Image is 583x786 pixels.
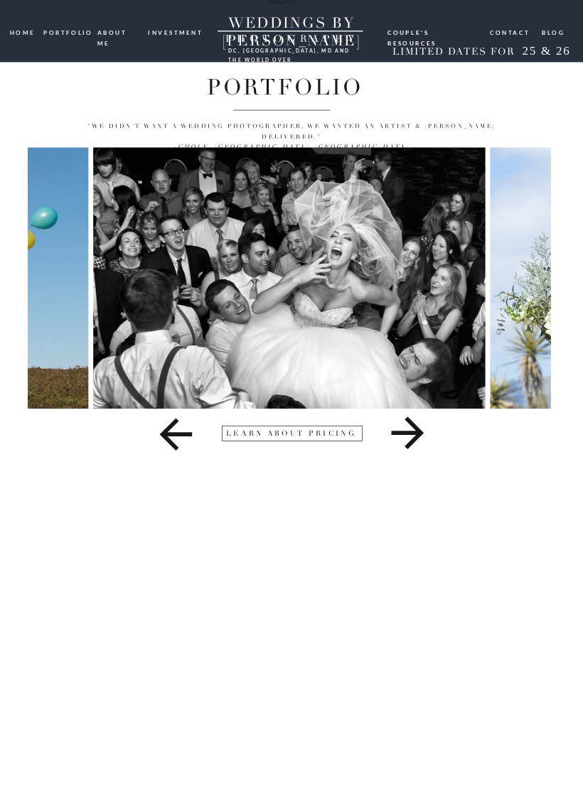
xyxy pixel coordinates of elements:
a: portfolio [43,28,90,37]
div: learn about pricing [226,427,357,443]
a: HOME [10,28,37,38]
a: investment [148,28,203,37]
h3: DC, [GEOGRAPHIC_DATA], md and the world over [228,47,353,55]
h2: LIMITED DATES FOR [389,45,518,58]
h1: Portfolio [109,75,460,97]
a: ABOUT ME [97,28,141,37]
a: Couple's resources [387,28,481,36]
p: "We didn't want a wedding photographer, we wanted an artist & [PERSON_NAME] delivered." [70,121,513,142]
h2: 25 & 26 [515,44,579,62]
a: Contact [490,28,530,37]
a: WEDDINGS BY [PERSON_NAME] [203,15,380,32]
a: blog [542,28,565,37]
i: -Chole, [GEOGRAPHIC_DATA], [GEOGRAPHIC_DATA] [174,144,409,151]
